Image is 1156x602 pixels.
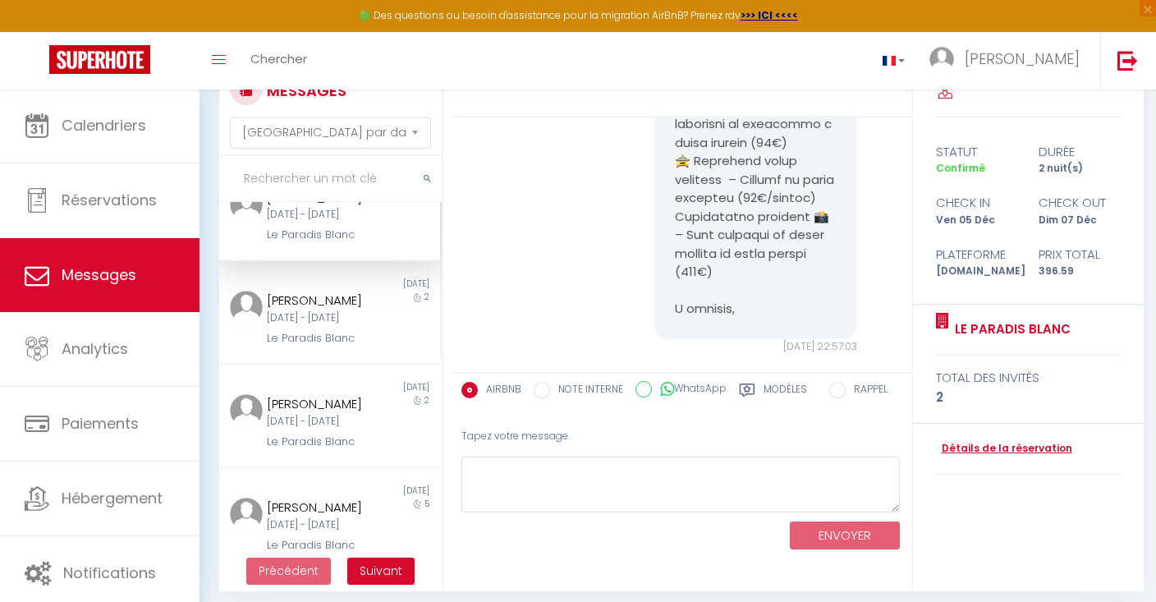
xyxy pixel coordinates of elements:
div: statut [925,142,1029,162]
span: 2 [424,394,429,407]
button: Next [347,558,415,586]
div: [DATE] [329,278,439,291]
a: Chercher [238,32,319,90]
div: 2 [936,388,1121,407]
img: ... [230,291,263,324]
span: 2 [424,291,429,303]
img: Super Booking [49,45,150,74]
div: [DATE] - [DATE] [267,207,374,223]
div: check in [925,193,1029,213]
img: logout [1117,50,1138,71]
span: Calendriers [62,115,146,136]
span: Chercher [250,50,307,67]
button: Previous [246,558,331,586]
span: Hébergement [62,488,163,508]
span: Réservations [62,190,157,210]
a: Le Paradis Blanc [949,319,1071,339]
label: Modèles [764,382,807,402]
div: [DATE] - [DATE] [267,414,374,430]
img: ... [230,498,263,531]
div: Le Paradis Blanc [267,537,374,554]
img: ... [230,394,263,427]
div: Tapez votre message [461,416,901,457]
div: Le Paradis Blanc [267,330,374,347]
div: total des invités [936,368,1121,388]
span: Messages [62,264,136,285]
div: [DATE] 22:57:03 [654,339,857,355]
label: AIRBNB [478,382,521,400]
div: Prix total [1028,245,1131,264]
div: [PERSON_NAME] [267,291,374,310]
input: Rechercher un mot clé [219,156,442,202]
div: check out [1028,193,1131,213]
div: [PERSON_NAME] [267,498,374,517]
span: Précédent [259,563,319,579]
div: [DOMAIN_NAME] [925,264,1029,279]
div: Le Paradis Blanc [267,434,374,450]
div: durée [1028,142,1131,162]
div: [DATE] - [DATE] [267,310,374,326]
label: NOTE INTERNE [550,382,623,400]
button: ENVOYER [790,522,900,550]
img: ... [929,47,954,71]
div: Plateforme [925,245,1029,264]
a: Détails de la réservation [936,441,1072,457]
span: Notifications [63,563,156,583]
div: [DATE] [329,381,439,394]
div: 2 nuit(s) [1028,161,1131,177]
span: Confirmé [936,161,985,175]
span: Suivant [360,563,402,579]
span: Paiements [62,413,139,434]
div: [PERSON_NAME] [267,394,374,414]
div: 396.59 [1028,264,1131,279]
img: ... [230,188,263,221]
div: Ven 05 Déc [925,213,1029,228]
h3: MESSAGES [263,72,346,109]
div: Dim 07 Déc [1028,213,1131,228]
div: Le Paradis Blanc [267,227,374,243]
label: RAPPEL [846,382,888,400]
div: [DATE] [329,485,439,498]
span: [PERSON_NAME] [965,48,1080,69]
div: [DATE] - [DATE] [267,517,374,533]
span: Analytics [62,338,128,359]
a: ... [PERSON_NAME] [917,32,1100,90]
span: 5 [424,498,429,510]
label: WhatsApp [652,381,727,399]
a: >>> ICI <<<< [741,8,798,22]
